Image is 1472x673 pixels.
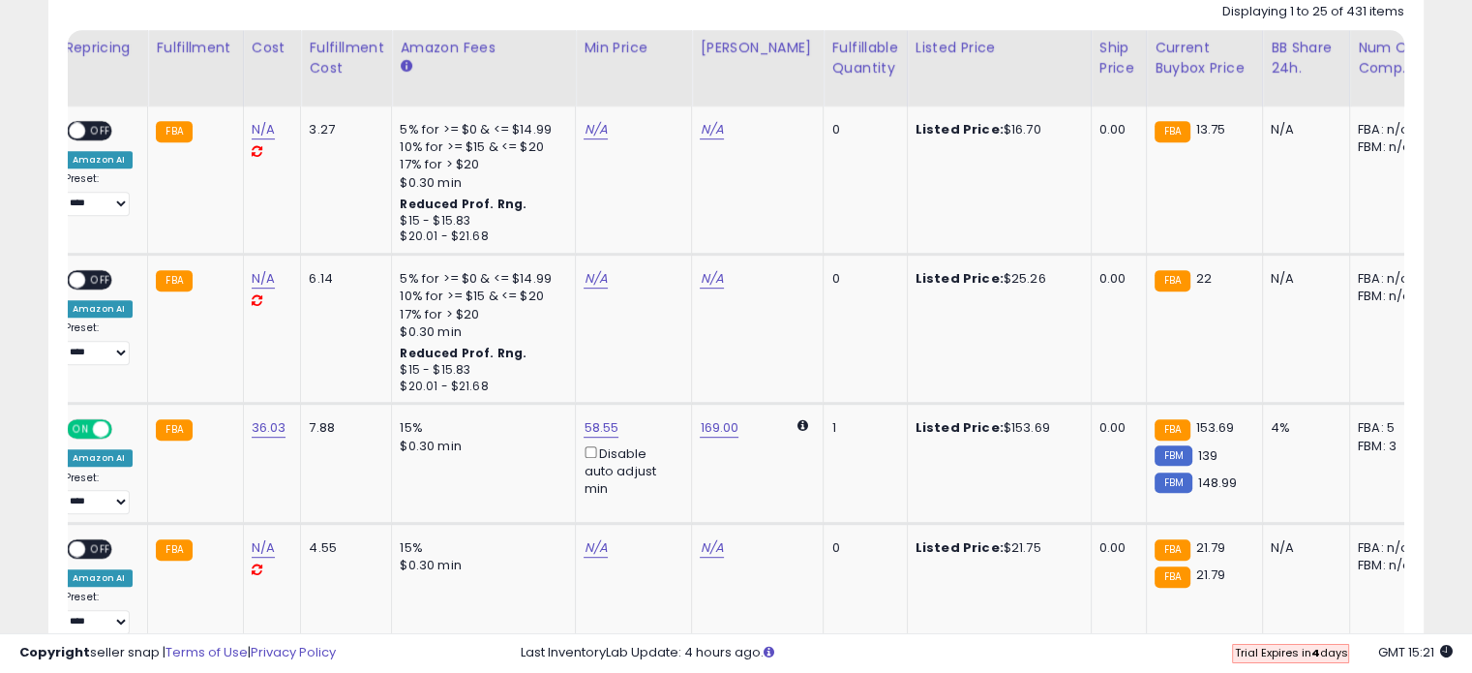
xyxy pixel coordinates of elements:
span: 148.99 [1197,474,1237,492]
div: 4.55 [309,539,376,557]
small: FBM [1155,473,1192,493]
span: OFF [85,541,116,558]
div: Fulfillable Quantity [831,38,898,78]
div: 6.14 [309,270,376,288]
div: $20.01 - $21.68 [400,229,560,245]
b: Listed Price: [916,418,1004,437]
small: FBA [1155,121,1190,142]
div: N/A [1271,270,1335,288]
div: Disable auto adjust min [584,443,676,499]
span: OFF [85,123,116,139]
div: 10% for >= $15 & <= $20 [400,288,560,305]
span: OFF [85,272,116,289]
small: FBA [1155,270,1190,291]
div: Min Price [584,38,683,58]
div: 7.88 [309,419,376,437]
div: $20.01 - $21.68 [400,379,560,395]
div: Cost [252,38,293,58]
b: 4 [1310,645,1319,660]
div: 0.00 [1099,419,1131,437]
div: 0 [831,539,891,557]
div: $15 - $15.83 [400,362,560,379]
div: 3.27 [309,121,376,138]
div: seller snap | | [19,644,336,662]
b: Reduced Prof. Rng. [400,345,526,361]
div: 17% for > $20 [400,156,560,173]
div: Amazon Fees [400,38,567,58]
div: FBM: n/a [1358,557,1422,574]
span: ON [69,421,93,438]
small: Amazon Fees. [400,58,411,76]
div: 5% for >= $0 & <= $14.99 [400,121,560,138]
b: Listed Price: [916,538,1004,557]
div: 0 [831,270,891,288]
div: $0.30 min [400,438,560,455]
small: FBA [156,539,192,561]
small: FBA [1155,539,1190,561]
div: $21.75 [916,539,1076,557]
a: N/A [584,538,607,558]
div: Repricing [65,38,139,58]
div: Preset: [65,472,133,515]
a: N/A [584,269,607,289]
span: Trial Expires in days [1234,645,1347,660]
span: 21.79 [1195,538,1225,557]
div: 1 [831,419,891,437]
div: FBA: 5 [1358,419,1422,437]
div: FBM: n/a [1358,288,1422,305]
span: 13.75 [1195,120,1225,138]
div: $153.69 [916,419,1076,437]
div: 4% [1271,419,1335,437]
small: FBA [1155,419,1190,441]
div: N/A [1271,121,1335,138]
div: FBA: n/a [1358,270,1422,288]
div: 15% [400,419,560,437]
a: 58.55 [584,418,618,438]
div: Fulfillment [156,38,234,58]
a: Terms of Use [165,643,248,661]
div: Displaying 1 to 25 of 431 items [1222,3,1404,21]
a: N/A [700,120,723,139]
small: FBA [156,121,192,142]
div: Num of Comp. [1358,38,1428,78]
div: Amazon AI [65,151,133,168]
div: 10% for >= $15 & <= $20 [400,138,560,156]
div: Amazon AI [65,449,133,467]
small: FBM [1155,445,1192,466]
div: N/A [1271,539,1335,557]
div: Listed Price [916,38,1083,58]
div: FBA: n/a [1358,539,1422,557]
span: 139 [1197,446,1217,465]
div: $0.30 min [400,174,560,192]
div: Current Buybox Price [1155,38,1254,78]
a: N/A [252,538,275,558]
div: Amazon AI [65,300,133,318]
b: Listed Price: [916,120,1004,138]
span: OFF [109,421,140,438]
a: N/A [584,120,607,139]
div: Preset: [65,321,133,365]
div: $15 - $15.83 [400,213,560,229]
div: 0 [831,121,891,138]
div: [PERSON_NAME] [700,38,815,58]
div: 0.00 [1099,270,1131,288]
div: Fulfillment Cost [309,38,383,78]
a: N/A [700,269,723,289]
a: N/A [252,120,275,139]
a: 36.03 [252,418,286,438]
span: 2025-10-6 15:21 GMT [1378,643,1453,661]
a: N/A [252,269,275,289]
div: Last InventoryLab Update: 4 hours ago. [521,644,1453,662]
span: 153.69 [1195,418,1234,437]
div: 0.00 [1099,539,1131,557]
div: BB Share 24h. [1271,38,1341,78]
div: Preset: [65,172,133,216]
small: FBA [156,270,192,291]
div: $25.26 [916,270,1076,288]
div: 0.00 [1099,121,1131,138]
div: Preset: [65,591,133,634]
b: Listed Price: [916,269,1004,288]
span: 21.79 [1195,566,1225,584]
small: FBA [156,419,192,441]
div: Amazon AI [65,569,133,587]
